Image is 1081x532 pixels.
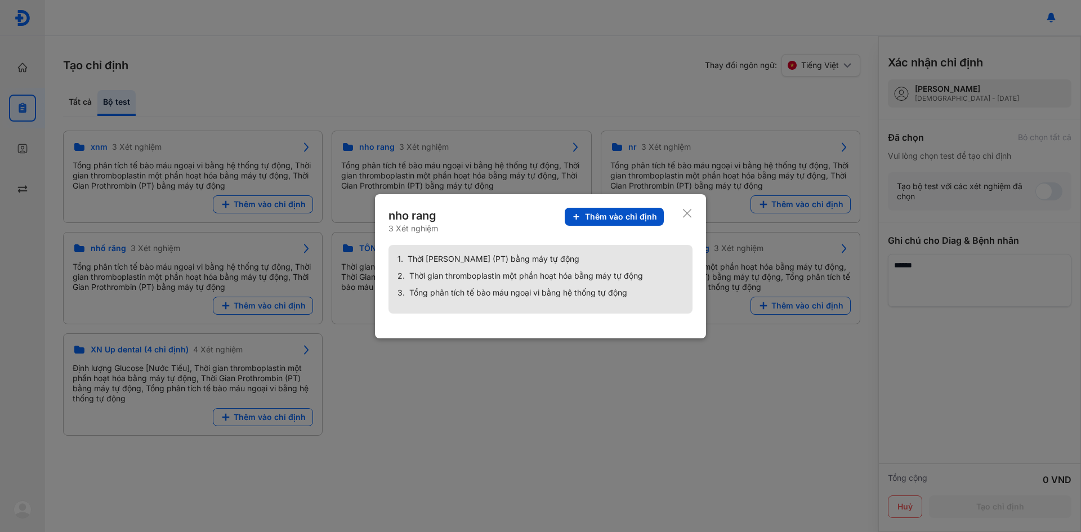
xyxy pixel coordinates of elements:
button: Thêm vào chỉ định [565,208,664,226]
div: 3 Xét nghiệm [388,223,439,234]
span: 3. [397,288,405,298]
span: 2. [397,271,405,281]
div: nho rang [388,208,439,223]
span: 1. [397,254,403,264]
span: Tổng phân tích tế bào máu ngoại vi bằng hệ thống tự động [409,288,627,298]
span: Thời gian thromboplastin một phần hoạt hóa bằng máy tự động [409,271,643,281]
span: Thời [PERSON_NAME] (PT) bằng máy tự động [408,254,579,264]
span: Thêm vào chỉ định [585,212,657,222]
